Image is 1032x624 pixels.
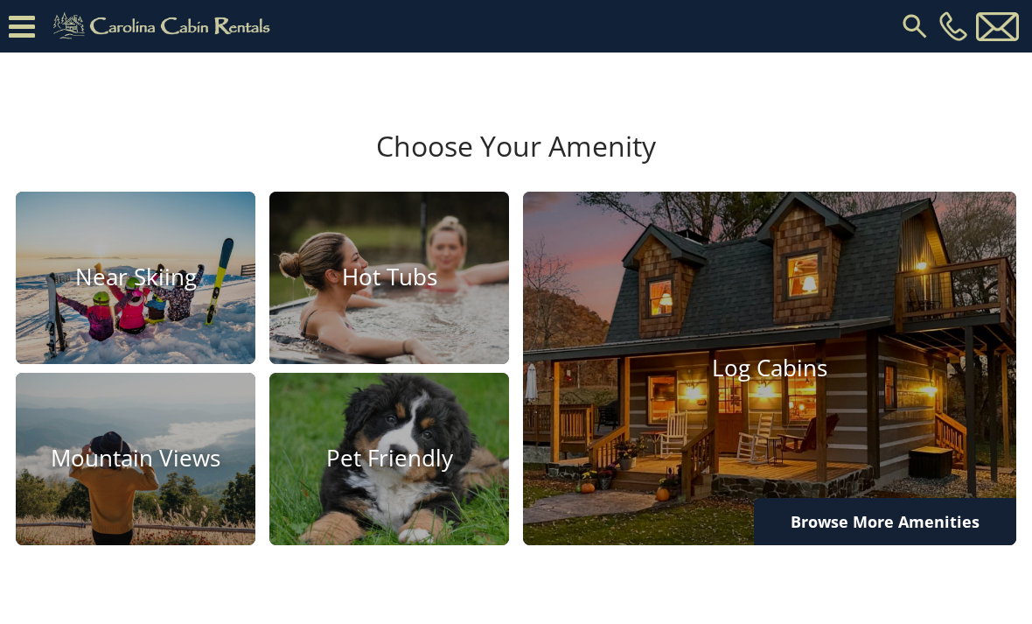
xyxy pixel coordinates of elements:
a: Hot Tubs [269,192,509,364]
a: Browse More Amenities [754,498,1016,545]
img: Khaki-logo.png [44,9,285,44]
a: [PHONE_NUMBER] [935,11,972,41]
h3: Choose Your Amenity [13,130,1019,191]
a: Mountain Views [16,373,255,545]
h4: Log Cabins [523,354,1016,382]
h4: Mountain Views [16,445,255,473]
h4: Near Skiing [16,264,255,291]
img: search-regular.svg [899,11,931,42]
h4: Hot Tubs [269,264,509,291]
h4: Pet Friendly [269,445,509,473]
a: Near Skiing [16,192,255,364]
a: Pet Friendly [269,373,509,545]
a: Log Cabins [523,192,1016,545]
